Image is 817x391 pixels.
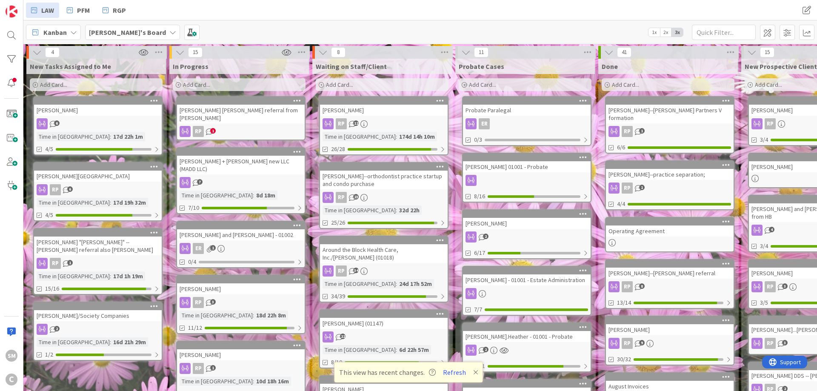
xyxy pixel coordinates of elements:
[612,81,639,88] span: Add Card...
[37,198,110,207] div: Time in [GEOGRAPHIC_DATA]
[253,377,254,386] span: :
[463,267,591,285] div: [PERSON_NAME] - 01001 - Estate Administration
[320,237,448,263] div: Around the Block Health Care, Inc./[PERSON_NAME] (01018)
[34,229,162,255] div: [PERSON_NAME] "[PERSON_NAME]" -- [PERSON_NAME] referral also [PERSON_NAME]
[336,118,347,129] div: RP
[331,358,342,367] span: 8/10
[177,229,305,240] div: [PERSON_NAME] and [PERSON_NAME] - 01002
[606,324,734,335] div: [PERSON_NAME]
[193,126,204,137] div: RP
[41,5,54,15] span: LAW
[397,279,434,288] div: 24d 17h 52m
[45,211,53,220] span: 4/5
[602,62,618,71] span: Done
[34,97,162,116] div: [PERSON_NAME]
[692,25,756,40] input: Quick Filter...
[34,184,162,195] div: RP
[782,340,788,345] span: 3
[617,47,631,57] span: 41
[606,218,734,237] div: Operating Agreement
[440,367,469,378] button: Refresh
[320,171,448,189] div: [PERSON_NAME]--orthodontist practice startup and condo purchase
[6,350,17,362] div: SM
[183,81,210,88] span: Add Card...
[606,161,734,180] div: [PERSON_NAME]--practice separation;
[180,311,253,320] div: Time in [GEOGRAPHIC_DATA]
[50,184,61,195] div: RP
[180,191,253,200] div: Time in [GEOGRAPHIC_DATA]
[760,135,768,144] span: 3/4
[463,161,591,172] div: [PERSON_NAME] 01001 - Probate
[648,28,660,37] span: 1x
[253,191,254,200] span: :
[320,244,448,263] div: Around the Block Health Care, Inc./[PERSON_NAME] (01018)
[606,183,734,194] div: RP
[173,62,209,71] span: In Progress
[755,81,782,88] span: Add Card...
[483,347,488,352] span: 2
[188,323,202,332] span: 11/12
[34,237,162,255] div: [PERSON_NAME] "[PERSON_NAME]" -- [PERSON_NAME] referral also [PERSON_NAME]
[606,260,734,279] div: [PERSON_NAME]--[PERSON_NAME] referral
[45,284,59,293] span: 15/16
[474,248,485,257] span: 6/17
[617,143,625,152] span: 6/6
[180,377,253,386] div: Time in [GEOGRAPHIC_DATA]
[77,5,90,15] span: PFM
[177,97,305,123] div: [PERSON_NAME] [PERSON_NAME] referral from [PERSON_NAME]
[177,156,305,174] div: [PERSON_NAME] + [PERSON_NAME] new LLC (MADD LLC)
[34,171,162,182] div: [PERSON_NAME][GEOGRAPHIC_DATA]
[54,326,60,331] span: 2
[639,128,645,134] span: 1
[396,345,397,354] span: :
[177,342,305,360] div: [PERSON_NAME]
[353,120,359,126] span: 12
[37,132,110,141] div: Time in [GEOGRAPHIC_DATA]
[606,281,734,292] div: RP
[320,318,448,329] div: [PERSON_NAME] (01147)
[254,377,291,386] div: 10d 18h 16m
[26,3,59,18] a: LAW
[253,311,254,320] span: :
[177,276,305,294] div: [PERSON_NAME]
[396,132,397,141] span: :
[397,345,431,354] div: 6d 22h 57m
[326,81,353,88] span: Add Card...
[463,331,591,342] div: [PERSON_NAME].Heather - 01001 - Probate
[34,105,162,116] div: [PERSON_NAME]
[177,297,305,308] div: RP
[606,268,734,279] div: [PERSON_NAME]--[PERSON_NAME] referral
[323,345,396,354] div: Time in [GEOGRAPHIC_DATA]
[113,5,126,15] span: RGP
[193,243,204,254] div: ER
[765,118,776,129] div: RP
[339,367,436,377] span: This view has recent changes.
[320,192,448,203] div: RP
[316,62,387,71] span: Waiting on Staff/Client
[606,225,734,237] div: Operating Agreement
[43,27,67,37] span: Kanban
[45,145,53,154] span: 4/5
[188,47,203,57] span: 15
[606,169,734,180] div: [PERSON_NAME]--practice separation;
[54,120,60,126] span: 6
[323,132,396,141] div: Time in [GEOGRAPHIC_DATA]
[254,191,277,200] div: 8d 18m
[34,163,162,182] div: [PERSON_NAME][GEOGRAPHIC_DATA]
[177,363,305,374] div: RP
[760,242,768,251] span: 3/4
[110,132,111,141] span: :
[45,47,60,57] span: 4
[397,205,422,215] div: 32d 22h
[67,186,73,192] span: 6
[606,317,734,335] div: [PERSON_NAME]
[459,62,504,71] span: Probate Cases
[331,145,345,154] span: 26/28
[40,81,67,88] span: Add Card...
[37,271,110,281] div: Time in [GEOGRAPHIC_DATA]
[622,281,633,292] div: RP
[67,260,73,265] span: 1
[639,185,645,190] span: 1
[177,126,305,137] div: RP
[110,337,111,347] span: :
